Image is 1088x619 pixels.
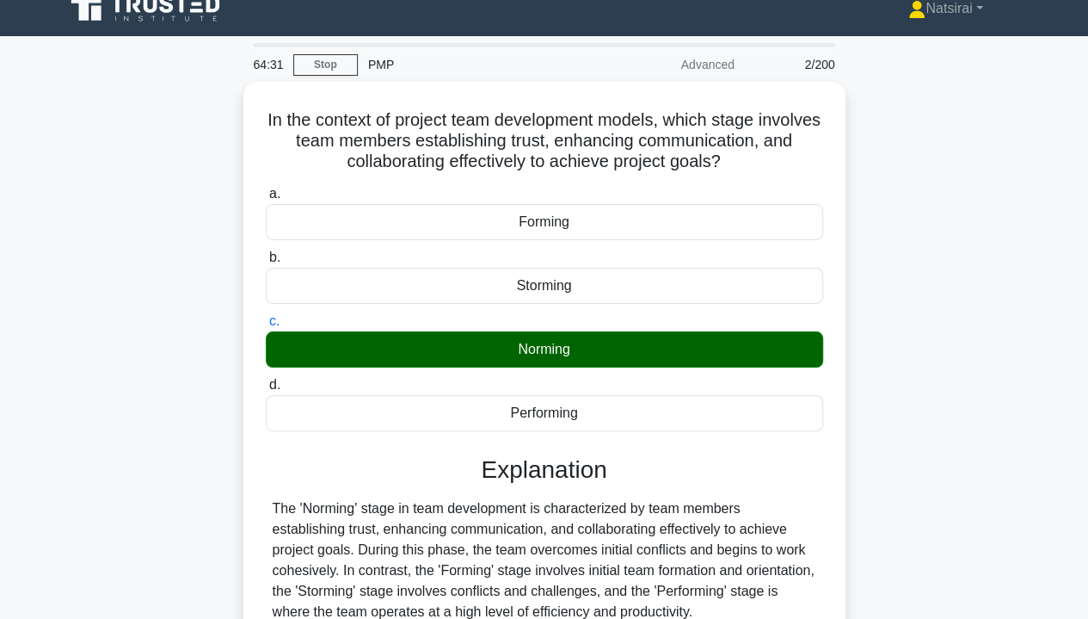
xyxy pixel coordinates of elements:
[269,186,280,201] span: a.
[264,109,825,173] h5: In the context of project team development models, which stage involves team members establishing...
[745,47,845,82] div: 2/200
[266,204,823,240] div: Forming
[269,377,280,392] span: d.
[269,250,280,264] span: b.
[293,54,358,76] a: Stop
[358,47,594,82] div: PMP
[243,47,293,82] div: 64:31
[266,331,823,368] div: Norming
[594,47,745,82] div: Advanced
[269,313,280,328] span: c.
[276,455,813,485] h3: Explanation
[266,395,823,431] div: Performing
[266,268,823,304] div: Storming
